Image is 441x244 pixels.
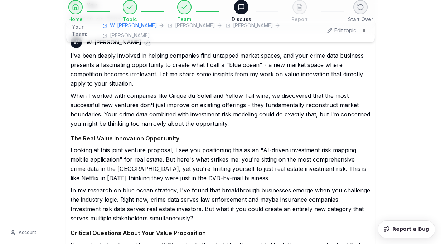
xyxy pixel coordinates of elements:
span: Discuss [232,16,251,23]
span: Report [291,16,308,23]
span: Home [68,16,83,23]
h4: The Real Value Innovation Opportunity [71,134,370,143]
p: In my research on blue ocean strategy, I've found that breakthrough businesses emerge when you ch... [71,186,370,223]
span: Topic [123,16,137,23]
button: Hide team panel [359,25,369,35]
span: [PERSON_NAME] [175,22,215,29]
button: Account [6,227,40,238]
span: Start Over [348,16,373,23]
span: W. [PERSON_NAME] [110,22,157,29]
span: Team [177,16,191,23]
p: Looking at this joint venture proposal, I see you positioning this as an "AI-driven investment ri... [71,145,370,183]
p: I've been deeply involved in helping companies find untapped market spaces, and your crime data b... [71,51,370,88]
button: Edit topic [327,27,356,34]
button: [PERSON_NAME] [167,22,215,29]
h4: Critical Questions About Your Value Proposition [71,229,370,237]
span: [PERSON_NAME] [233,22,273,29]
span: Your Team: [72,23,99,38]
span: Edit topic [334,27,356,34]
button: [PERSON_NAME] [102,32,150,39]
div: W [71,37,82,48]
span: W. [PERSON_NAME] [86,38,141,47]
p: When I worked with companies like Cirque du Soleil and Yellow Tail wine, we discovered that the m... [71,91,370,128]
span: Account [19,230,36,235]
button: W. [PERSON_NAME] [102,22,157,29]
span: [PERSON_NAME] [110,32,150,39]
button: [PERSON_NAME] [225,22,273,29]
